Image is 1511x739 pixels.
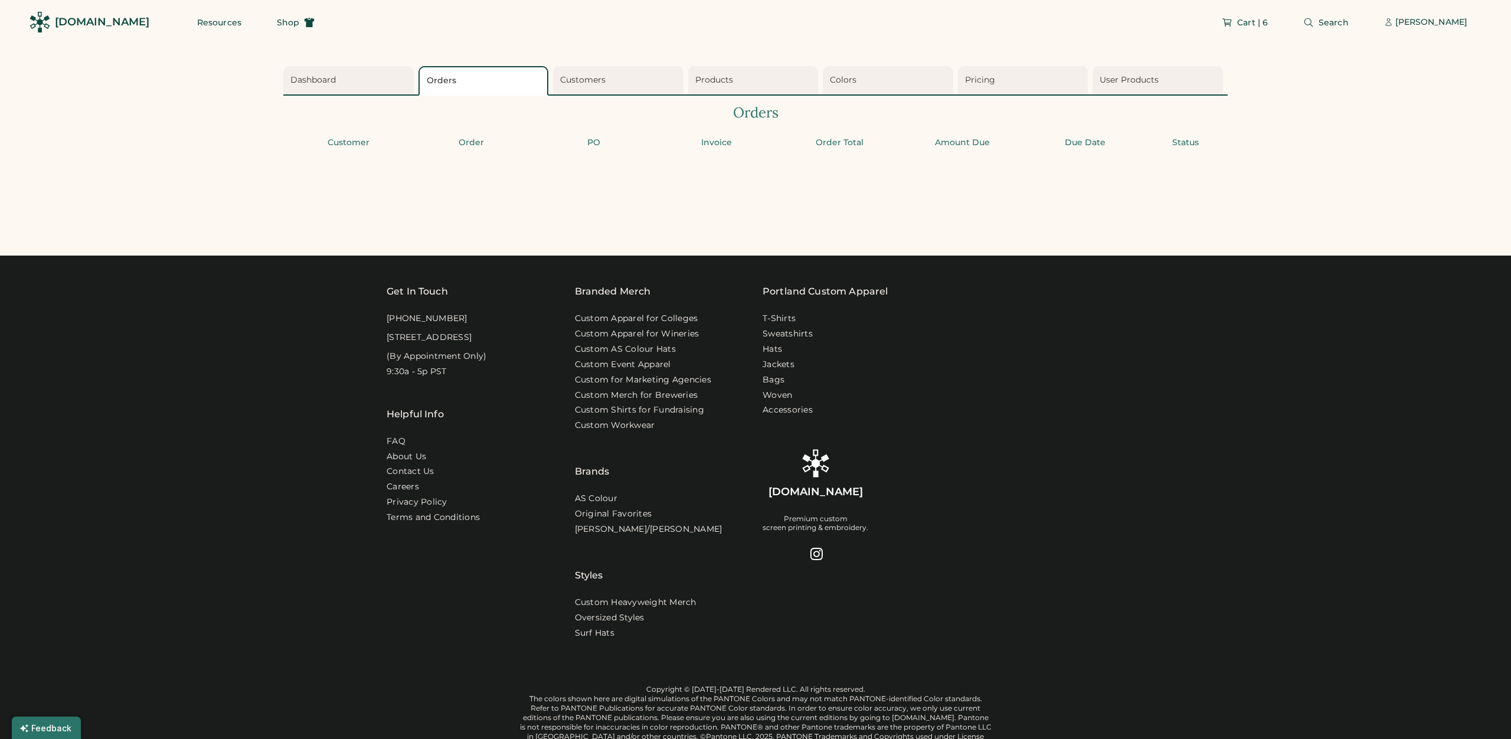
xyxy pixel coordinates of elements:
div: Colors [830,74,950,86]
a: Custom Shirts for Fundraising [575,404,704,416]
div: [PERSON_NAME] [1395,17,1467,28]
div: Customer [290,137,406,149]
div: Due Date [1027,137,1143,149]
div: Products [695,74,815,86]
a: Custom AS Colour Hats [575,344,676,355]
a: Contact Us [387,466,434,478]
div: Status [1150,137,1221,149]
div: Pricing [965,74,1085,86]
a: T-Shirts [763,313,796,325]
div: Orders [283,103,1228,123]
a: Portland Custom Apparel [763,285,888,299]
button: Search [1289,11,1363,34]
div: Styles [575,539,603,583]
a: Custom Apparel for Colleges [575,313,698,325]
div: (By Appointment Only) [387,351,486,362]
div: Helpful Info [387,407,444,421]
a: Custom Heavyweight Merch [575,597,696,609]
div: Order [413,137,529,149]
div: PO [536,137,652,149]
a: Custom Event Apparel [575,359,671,371]
div: Orders [427,75,544,87]
a: Custom for Marketing Agencies [575,374,711,386]
a: About Us [387,451,426,463]
img: Rendered Logo - Screens [30,12,50,32]
button: Resources [183,11,256,34]
span: Search [1319,18,1349,27]
div: Premium custom screen printing & embroidery. [763,514,868,533]
button: Shop [263,11,329,34]
a: Woven [763,390,792,401]
span: Cart | 6 [1237,18,1268,27]
a: Oversized Styles [575,612,645,624]
a: Original Favorites [575,508,652,520]
div: Dashboard [290,74,410,86]
a: Sweatshirts [763,328,813,340]
div: [DOMAIN_NAME] [768,485,863,499]
a: Custom Workwear [575,420,655,431]
a: FAQ [387,436,405,447]
div: Customers [560,74,680,86]
a: Accessories [763,404,813,416]
a: Custom Merch for Breweries [575,390,698,401]
div: Terms and Conditions [387,512,480,524]
div: [STREET_ADDRESS] [387,332,472,344]
div: User Products [1100,74,1219,86]
div: Amount Due [904,137,1020,149]
button: Cart | 6 [1208,11,1282,34]
a: [PERSON_NAME]/[PERSON_NAME] [575,524,722,535]
div: Invoice [659,137,774,149]
div: [DOMAIN_NAME] [55,15,149,30]
div: [PHONE_NUMBER] [387,313,467,325]
div: 9:30a - 5p PST [387,366,447,378]
img: Rendered Logo - Screens [802,449,830,478]
div: Order Total [781,137,897,149]
a: Surf Hats [575,627,614,639]
a: Careers [387,481,419,493]
div: Get In Touch [387,285,448,299]
a: Custom Apparel for Wineries [575,328,699,340]
span: Shop [277,18,299,27]
a: Privacy Policy [387,496,447,508]
a: AS Colour [575,493,617,505]
a: Bags [763,374,784,386]
a: Hats [763,344,782,355]
div: Brands [575,435,610,479]
div: Branded Merch [575,285,651,299]
a: Jackets [763,359,794,371]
